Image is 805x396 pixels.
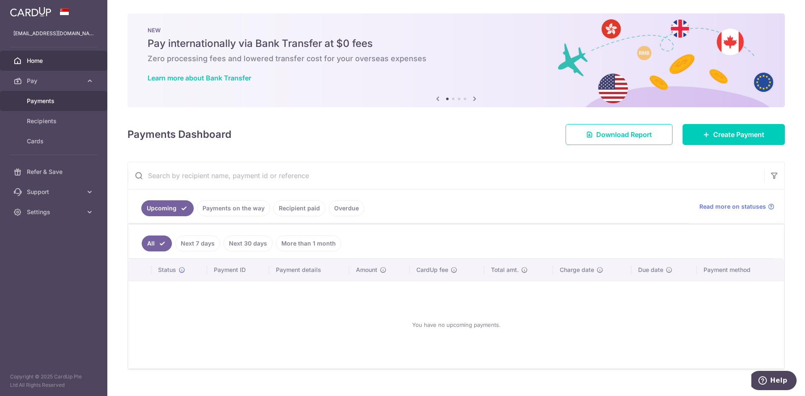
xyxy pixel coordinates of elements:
[27,208,82,216] span: Settings
[27,57,82,65] span: Home
[751,371,797,392] iframe: Opens a widget where you can find more information
[13,29,94,38] p: [EMAIL_ADDRESS][DOMAIN_NAME]
[273,200,325,216] a: Recipient paid
[699,202,774,211] a: Read more on statuses
[142,236,172,251] a: All
[713,129,764,140] span: Create Payment
[27,97,82,105] span: Payments
[269,259,350,281] th: Payment details
[223,236,273,251] a: Next 30 days
[27,188,82,196] span: Support
[683,124,785,145] a: Create Payment
[10,7,51,17] img: CardUp
[175,236,220,251] a: Next 7 days
[148,74,251,82] a: Learn more about Bank Transfer
[148,37,765,50] h5: Pay internationally via Bank Transfer at $0 fees
[416,266,448,274] span: CardUp fee
[141,200,194,216] a: Upcoming
[596,129,652,140] span: Download Report
[27,117,82,125] span: Recipients
[158,266,176,274] span: Status
[128,162,764,189] input: Search by recipient name, payment id or reference
[27,168,82,176] span: Refer & Save
[491,266,519,274] span: Total amt.
[560,266,594,274] span: Charge date
[697,259,784,281] th: Payment method
[638,266,663,274] span: Due date
[207,259,269,281] th: Payment ID
[27,137,82,145] span: Cards
[138,288,774,362] div: You have no upcoming payments.
[276,236,341,251] a: More than 1 month
[148,27,765,34] p: NEW
[127,127,231,142] h4: Payments Dashboard
[356,266,377,274] span: Amount
[127,13,785,107] img: Bank transfer banner
[27,77,82,85] span: Pay
[148,54,765,64] h6: Zero processing fees and lowered transfer cost for your overseas expenses
[699,202,766,211] span: Read more on statuses
[197,200,270,216] a: Payments on the way
[566,124,673,145] a: Download Report
[329,200,364,216] a: Overdue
